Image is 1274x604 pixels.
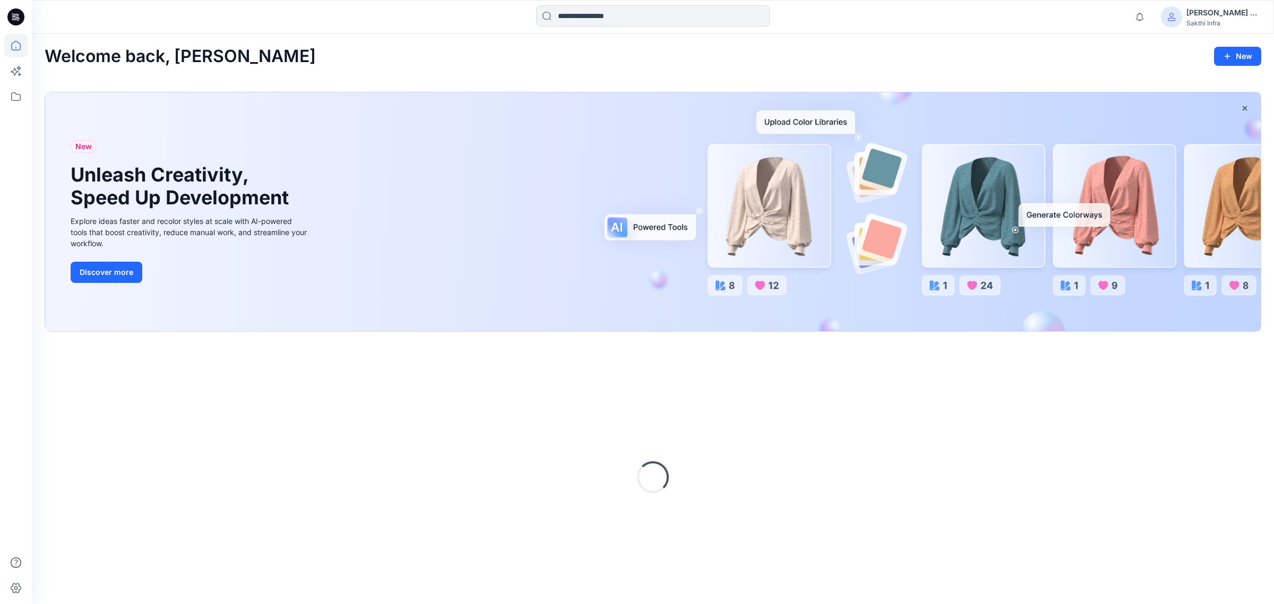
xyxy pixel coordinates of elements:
[71,262,309,283] a: Discover more
[71,215,309,249] div: Explore ideas faster and recolor styles at scale with AI-powered tools that boost creativity, red...
[1186,6,1261,19] div: [PERSON_NAME] Cadmgr
[45,47,316,66] h2: Welcome back, [PERSON_NAME]
[71,262,142,283] button: Discover more
[75,140,92,153] span: New
[71,163,294,209] h1: Unleash Creativity, Speed Up Development
[1167,13,1176,21] svg: avatar
[1214,47,1261,66] button: New
[1186,19,1261,27] div: Sakthi Infra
